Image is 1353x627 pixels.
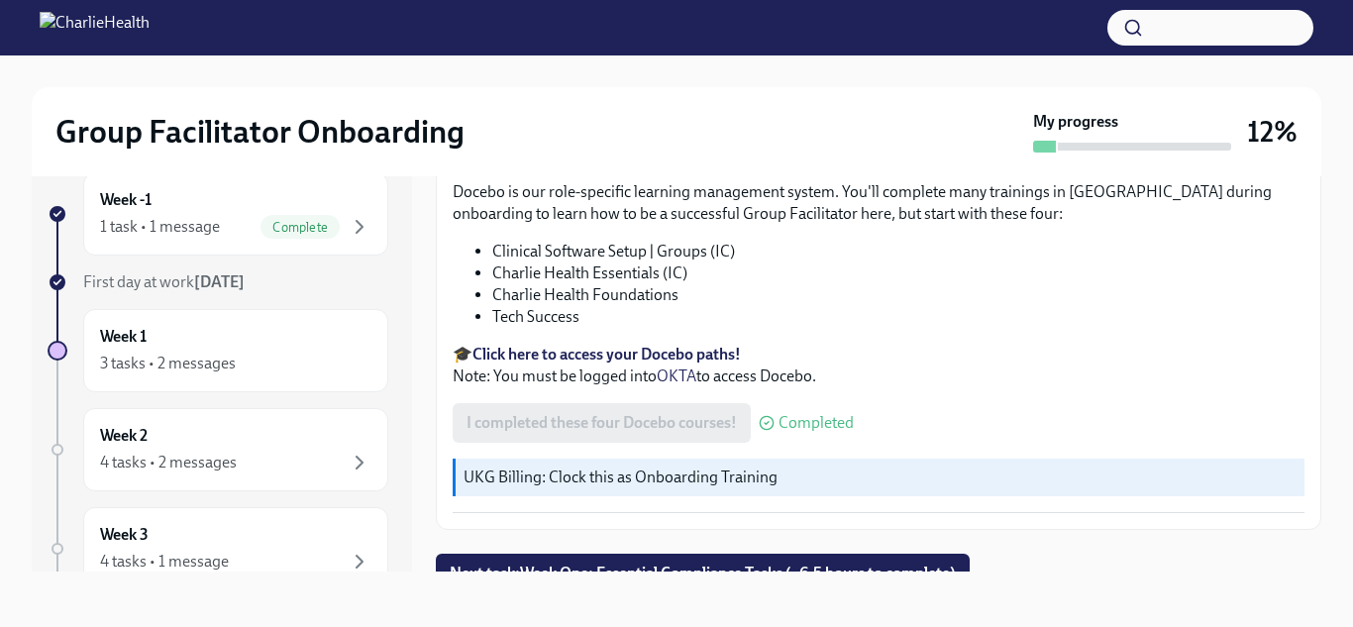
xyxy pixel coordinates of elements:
h2: Group Facilitator Onboarding [55,112,465,152]
img: CharlieHealth [40,12,150,44]
span: First day at work [83,272,245,291]
h6: Week 3 [100,524,149,546]
div: 4 tasks • 1 message [100,551,229,573]
span: Complete [260,220,340,235]
h3: 12% [1247,114,1298,150]
a: First day at work[DATE] [48,271,388,293]
span: Next task : Week One: Essential Compliance Tasks (~6.5 hours to complete) [450,564,956,583]
a: Week 34 tasks • 1 message [48,507,388,590]
a: Week 24 tasks • 2 messages [48,408,388,491]
p: UKG Billing: Clock this as Onboarding Training [464,467,1297,488]
span: Completed [779,415,854,431]
li: Tech Success [492,306,1304,328]
li: Charlie Health Essentials (IC) [492,262,1304,284]
div: 4 tasks • 2 messages [100,452,237,473]
li: Clinical Software Setup | Groups (IC) [492,241,1304,262]
h6: Week -1 [100,189,152,211]
p: Docebo is our role-specific learning management system. You'll complete many trainings in [GEOGRA... [453,181,1304,225]
button: Next task:Week One: Essential Compliance Tasks (~6.5 hours to complete) [436,554,970,593]
a: Week -11 task • 1 messageComplete [48,172,388,256]
h6: Week 2 [100,425,148,447]
div: 3 tasks • 2 messages [100,353,236,374]
a: OKTA [657,366,696,385]
div: 1 task • 1 message [100,216,220,238]
p: 🎓 Note: You must be logged into to access Docebo. [453,344,1304,387]
a: Click here to access your Docebo paths! [472,345,741,364]
strong: My progress [1033,111,1118,133]
strong: [DATE] [194,272,245,291]
a: Week 13 tasks • 2 messages [48,309,388,392]
h6: Week 1 [100,326,147,348]
li: Charlie Health Foundations [492,284,1304,306]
